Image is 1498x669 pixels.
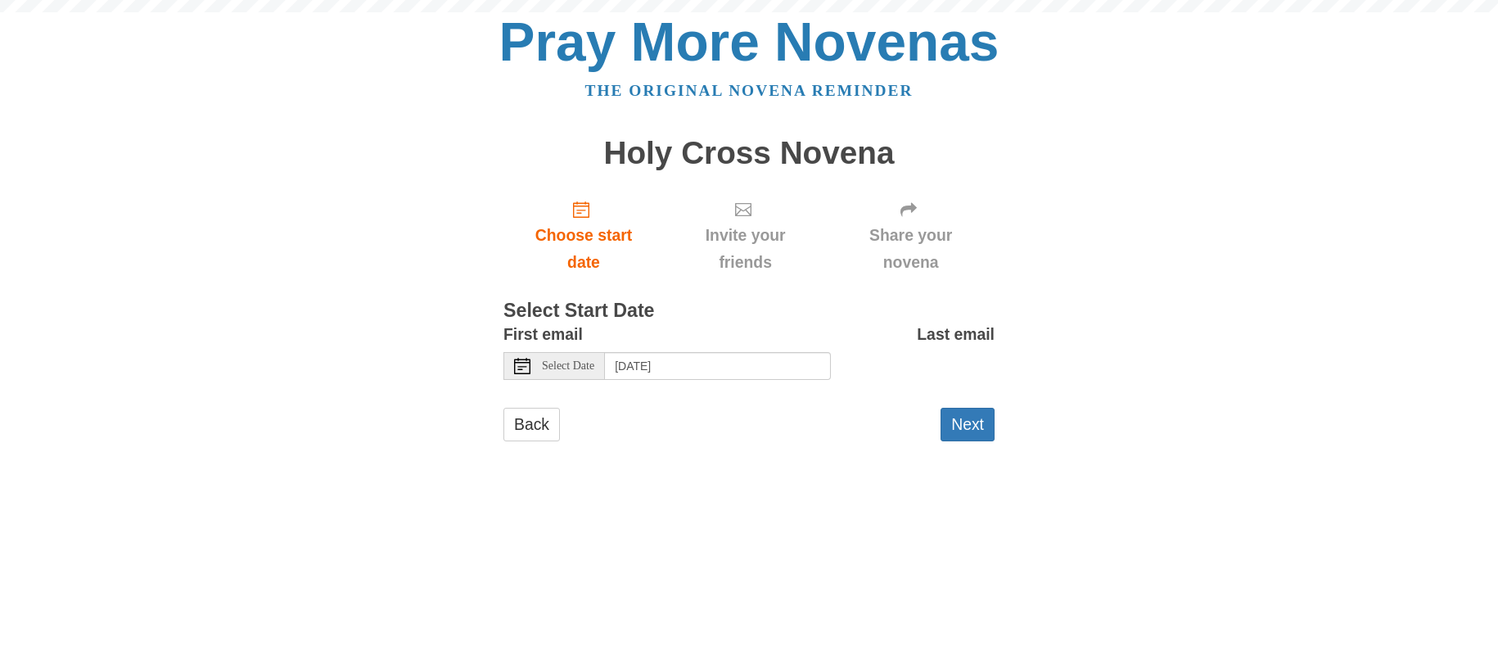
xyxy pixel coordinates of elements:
[503,321,583,348] label: First email
[503,136,995,171] h1: Holy Cross Novena
[585,82,914,99] a: The original novena reminder
[827,187,995,284] div: Click "Next" to confirm your start date first.
[843,222,978,276] span: Share your novena
[664,187,827,284] div: Click "Next" to confirm your start date first.
[542,360,594,372] span: Select Date
[917,321,995,348] label: Last email
[503,301,995,322] h3: Select Start Date
[503,187,664,284] a: Choose start date
[941,408,995,441] button: Next
[499,11,999,72] a: Pray More Novenas
[503,408,560,441] a: Back
[520,222,647,276] span: Choose start date
[680,222,810,276] span: Invite your friends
